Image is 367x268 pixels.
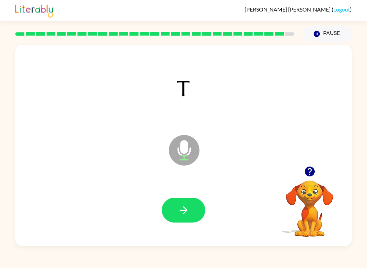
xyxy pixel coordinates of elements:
[276,170,344,238] video: Your browser must support playing .mp4 files to use Literably. Please try using another browser.
[15,3,53,18] img: Literably
[333,6,350,13] a: Logout
[302,26,352,42] button: Pause
[245,6,332,13] span: [PERSON_NAME] [PERSON_NAME]
[245,6,352,13] div: ( )
[167,70,201,105] span: T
